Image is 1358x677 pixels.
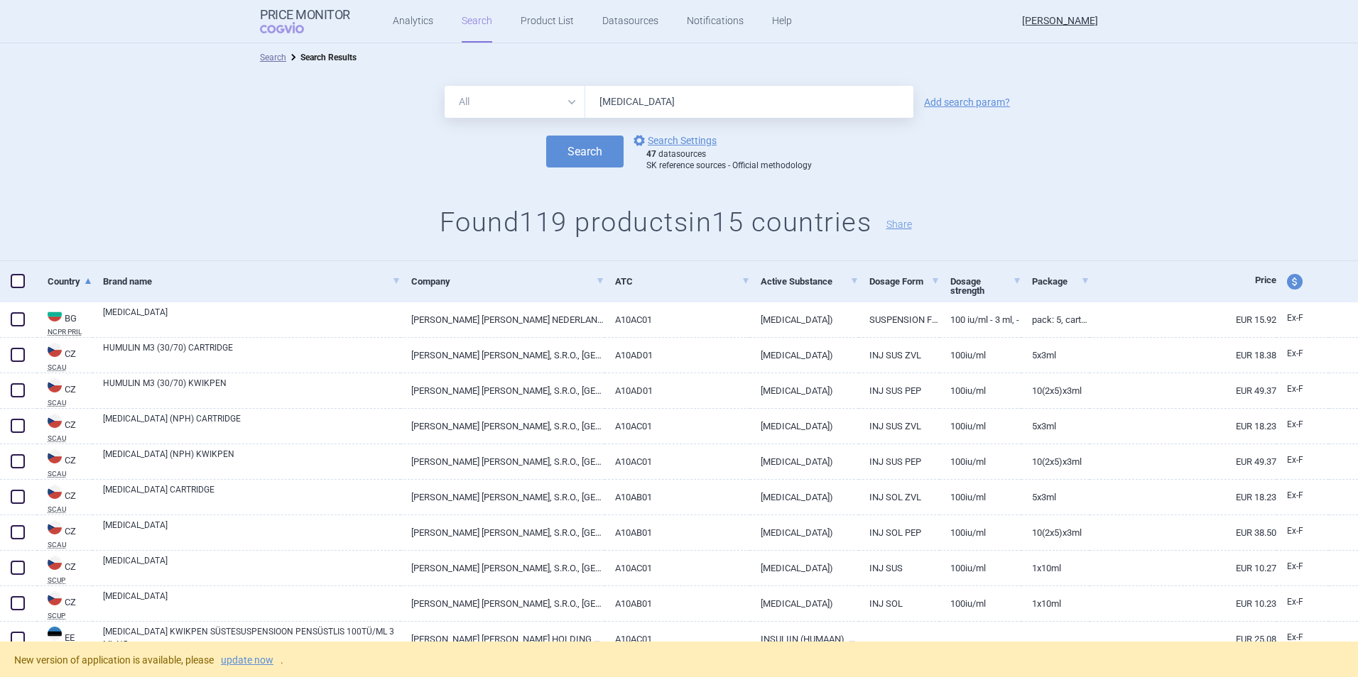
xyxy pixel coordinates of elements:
[48,449,62,463] img: Czech Republic
[940,551,1021,585] a: 100IU/ML
[859,444,940,479] a: INJ SUS PEP
[48,470,92,478] abbr: SCAU — List of reimbursed medicinal products published by the State Institute for Drug Control, C...
[1090,338,1276,373] a: EUR 18.38
[859,409,940,444] a: INJ SUS ZVL
[401,480,604,514] a: [PERSON_NAME] [PERSON_NAME], S.R.O., [GEOGRAPHIC_DATA]
[103,483,401,509] a: [MEDICAL_DATA] CARTRIDGE
[14,654,283,666] span: New version of application is available, please .
[48,307,62,321] img: Bulgaria
[37,306,92,336] a: BGBGNCPR PRIL
[103,625,401,651] a: [MEDICAL_DATA] KWIKPEN SÜSTESUSPENSIOON PENSÜSTLIS 100TÜ/ML 3 ML N5
[859,373,940,408] a: INJ SUS PEP
[615,264,750,299] a: ATC
[103,519,401,544] a: [MEDICAL_DATA]
[1032,264,1090,299] a: Package
[1276,414,1329,436] a: Ex-F
[1276,556,1329,578] a: Ex-F
[48,485,62,499] img: Czech Republic
[401,409,604,444] a: [PERSON_NAME] [PERSON_NAME], S.R.O., [GEOGRAPHIC_DATA]
[1090,302,1276,337] a: EUR 15.92
[859,338,940,373] a: INJ SUS ZVL
[1276,308,1329,329] a: Ex-F
[940,586,1021,621] a: 100IU/ML
[761,264,859,299] a: Active Substance
[886,219,912,229] button: Share
[950,264,1021,308] a: Dosage strength
[1090,444,1276,479] a: EUR 49.37
[37,625,92,655] a: EEEE
[750,302,859,337] a: [MEDICAL_DATA])
[103,412,401,438] a: [MEDICAL_DATA] (NPH) CARTRIDGE
[1021,515,1090,550] a: 10(2X5)X3ML
[401,338,604,373] a: [PERSON_NAME] [PERSON_NAME], S.R.O., [GEOGRAPHIC_DATA]
[940,480,1021,514] a: 100IU/ML
[1287,526,1303,536] span: Ex-factory price
[1021,444,1090,479] a: 10(2X5)X3ML
[48,343,62,357] img: Czech Republic
[37,341,92,371] a: CZCZSCAU
[286,50,357,65] li: Search Results
[604,480,750,514] a: A10AB01
[1287,419,1303,429] span: Ex-factory price
[940,373,1021,408] a: 100IU/ML
[1287,384,1303,394] span: Ex-factory price
[401,622,604,656] a: [PERSON_NAME] [PERSON_NAME] HOLDING LIMITED
[401,586,604,621] a: [PERSON_NAME] [PERSON_NAME], S.R.O., [GEOGRAPHIC_DATA]
[48,414,62,428] img: Czech Republic
[48,400,92,407] abbr: SCAU — List of reimbursed medicinal products published by the State Institute for Drug Control, C...
[646,149,656,159] strong: 47
[1021,373,1090,408] a: 10(2X5)X3ML
[1287,490,1303,500] span: Ex-factory price
[940,409,1021,444] a: 100IU/ML
[940,338,1021,373] a: 100IU/ML
[103,264,401,299] a: Brand name
[750,551,859,585] a: [MEDICAL_DATA])
[1276,379,1329,400] a: Ex-F
[546,136,624,167] button: Search
[604,373,750,408] a: A10AD01
[1276,343,1329,365] a: Ex-F
[48,520,62,534] img: Czech Republic
[604,338,750,373] a: A10AD01
[48,506,92,513] abbr: SCAU — List of reimbursed medicinal products published by the State Institute for Drug Control, C...
[401,373,604,408] a: [PERSON_NAME] [PERSON_NAME], S.R.O., [GEOGRAPHIC_DATA]
[103,341,401,367] a: HUMULIN M3 (30/70) CARTRIDGE
[1287,561,1303,571] span: Ex-factory price
[1276,521,1329,542] a: Ex-F
[750,444,859,479] a: [MEDICAL_DATA])
[1287,597,1303,607] span: Ex-factory price
[48,435,92,442] abbr: SCAU — List of reimbursed medicinal products published by the State Institute for Drug Control, C...
[859,551,940,585] a: INJ SUS
[604,515,750,550] a: A10AB01
[1090,586,1276,621] a: EUR 10.23
[750,622,859,656] a: INSULIIN (HUMAAN), KESKMISE TOIMEAJAGA
[48,264,92,299] a: Country
[604,551,750,585] a: A10AC01
[1276,450,1329,471] a: Ex-F
[48,556,62,570] img: Czech Republic
[48,591,62,605] img: Czech Republic
[401,302,604,337] a: [PERSON_NAME] [PERSON_NAME] NEDERLAND B.V, [GEOGRAPHIC_DATA]
[37,483,92,513] a: CZCZSCAU
[37,519,92,549] a: CZCZSCAU
[221,655,273,665] a: update now
[859,302,940,337] a: SUSPENSION FOR INJECTION
[940,302,1021,337] a: 100 IU/ml - 3 ml, -
[1021,409,1090,444] a: 5X3ML
[37,554,92,584] a: CZCZSCUP
[1090,622,1276,656] a: EUR 25.08
[260,50,286,65] li: Search
[1021,586,1090,621] a: 1X10ML
[869,264,940,299] a: Dosage Form
[1090,373,1276,408] a: EUR 49.37
[37,412,92,442] a: CZCZSCAU
[1287,455,1303,465] span: Ex-factory price
[750,586,859,621] a: [MEDICAL_DATA])
[646,149,812,171] div: datasources SK reference sources - Official methodology
[260,53,286,62] a: Search
[859,515,940,550] a: INJ SOL PEP
[604,622,750,656] a: A10AC01
[1090,515,1276,550] a: EUR 38.50
[300,53,357,62] strong: Search Results
[1276,592,1329,613] a: Ex-F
